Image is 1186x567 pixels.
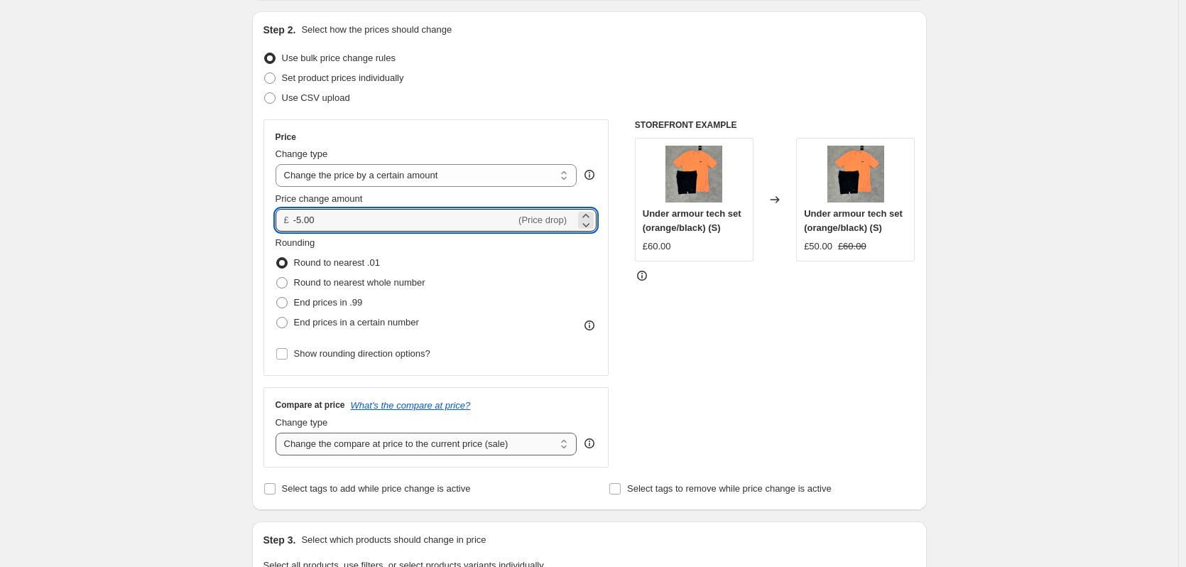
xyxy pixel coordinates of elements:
[643,239,671,254] div: £60.00
[276,193,363,204] span: Price change amount
[301,23,452,37] p: Select how the prices should change
[301,533,486,547] p: Select which products should change in price
[263,533,296,547] h2: Step 3.
[282,72,404,83] span: Set product prices individually
[263,23,296,37] h2: Step 2.
[294,348,430,359] span: Show rounding direction options?
[351,400,471,411] button: What's the compare at price?
[294,297,363,308] span: End prices in .99
[293,209,516,232] input: -10.00
[282,53,396,63] span: Use bulk price change rules
[282,92,350,103] span: Use CSV upload
[284,215,289,225] span: £
[276,148,328,159] span: Change type
[294,277,425,288] span: Round to nearest whole number
[282,483,471,494] span: Select tags to add while price change is active
[643,208,741,233] span: Under armour tech set (orange/black) (S)
[276,237,315,248] span: Rounding
[276,399,345,411] h3: Compare at price
[827,146,884,202] img: Photo14-05-2024_103503_80x.jpg
[276,131,296,143] h3: Price
[294,317,419,328] span: End prices in a certain number
[276,417,328,428] span: Change type
[294,257,380,268] span: Round to nearest .01
[518,215,567,225] span: (Price drop)
[635,119,915,131] h6: STOREFRONT EXAMPLE
[627,483,832,494] span: Select tags to remove while price change is active
[665,146,722,202] img: Photo14-05-2024_103503_80x.jpg
[838,239,866,254] strike: £60.00
[582,168,597,182] div: help
[582,436,597,450] div: help
[804,208,903,233] span: Under armour tech set (orange/black) (S)
[804,239,832,254] div: £50.00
